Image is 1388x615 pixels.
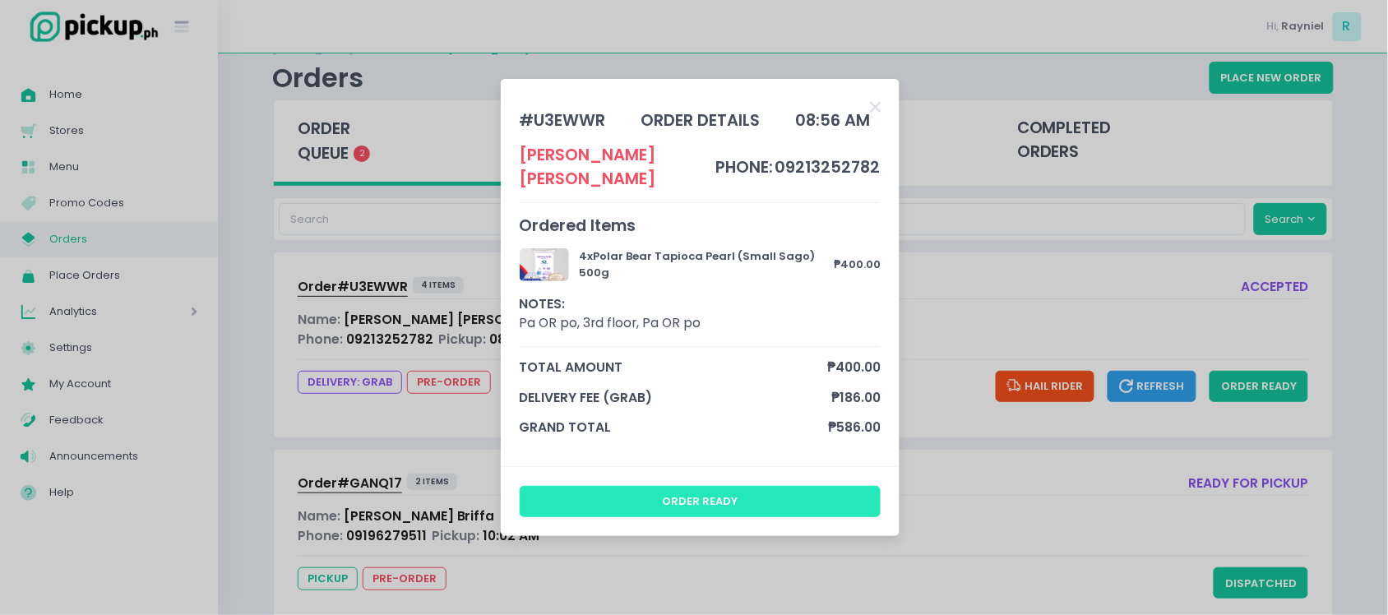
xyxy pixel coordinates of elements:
[520,418,829,437] span: grand total
[828,418,881,437] span: ₱586.00
[520,358,828,377] span: total amount
[870,98,881,114] button: Close
[520,143,715,192] div: [PERSON_NAME] [PERSON_NAME]
[520,486,881,517] button: order ready
[831,388,881,407] span: ₱186.00
[641,109,761,132] div: order details
[520,109,606,132] div: # U3EWWR
[520,214,881,238] div: Ordered Items
[715,143,774,192] td: phone:
[520,388,832,407] span: delivery fee (grab)
[795,109,870,132] div: 08:56 AM
[827,358,881,377] span: ₱400.00
[775,156,880,178] span: 09213252782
